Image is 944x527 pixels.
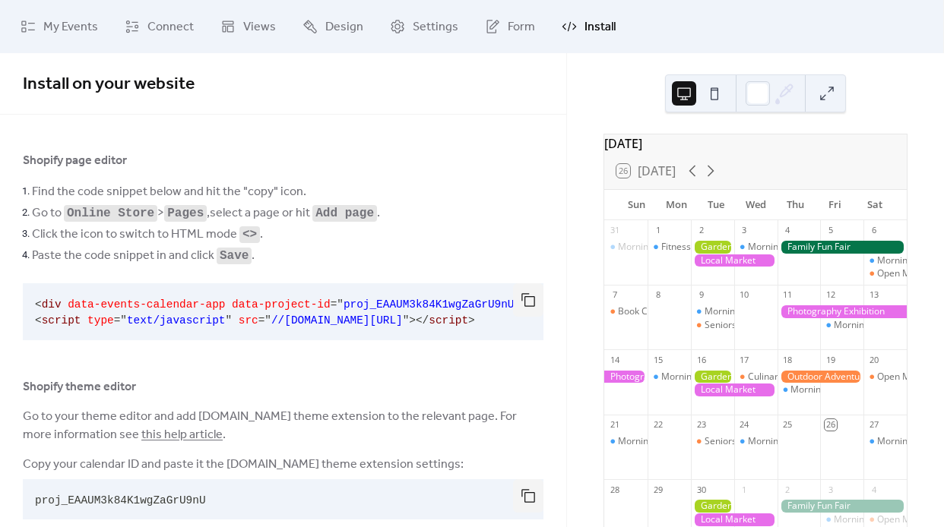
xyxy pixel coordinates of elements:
div: Open Mic Night [877,513,942,526]
div: 4 [868,484,879,495]
div: Family Fun Fair [778,500,907,513]
div: Local Market [691,513,778,526]
div: Morning Yoga Bliss [820,513,863,526]
div: 27 [868,419,879,431]
div: Gardening Workshop [691,371,734,383]
span: Form [508,18,535,36]
a: Settings [379,6,470,47]
div: Morning Yoga Bliss [790,383,872,396]
div: Morning Yoga Bliss [820,319,863,332]
div: Thu [775,190,815,220]
div: Fitness Bootcamp [648,241,691,254]
div: 30 [695,484,707,495]
div: 31 [609,225,620,236]
div: Morning Yoga Bliss [661,371,743,383]
a: Form [474,6,546,47]
span: src [239,314,258,327]
div: Open Mic Night [877,371,942,383]
div: Morning Yoga Bliss [691,305,734,318]
div: Morning Yoga Bliss [778,383,821,396]
div: 1 [739,484,750,495]
div: 22 [652,419,664,431]
div: Morning Yoga Bliss [734,241,778,254]
div: Seniors' Social Tea [691,435,734,448]
div: Local Market [691,383,778,396]
div: Family Fun Fair [778,241,907,254]
div: 1 [652,225,664,236]
div: 3 [739,225,750,236]
div: Wed [736,190,775,220]
div: Culinary Cooking Class [748,371,844,383]
div: Morning Yoga Bliss [618,241,699,254]
div: Gardening Workshop [691,500,734,513]
div: [DATE] [604,134,907,153]
span: text/javascript [127,314,226,327]
span: = [114,314,121,327]
div: 9 [695,289,707,301]
div: Sat [855,190,895,220]
div: Sun [616,190,656,220]
div: Morning Yoga Bliss [604,241,648,254]
code: <> [242,228,257,241]
div: Morning Yoga Bliss [748,241,829,254]
div: Outdoor Adventure Day [778,371,864,383]
span: Go to > , select a page or hit . [32,204,380,222]
div: Photography Exhibition [604,371,648,383]
span: Shopify theme editor [23,378,136,396]
span: Install [584,18,616,36]
span: " [120,314,127,327]
span: script [429,314,468,327]
span: My Events [43,18,98,36]
div: 16 [695,354,707,365]
div: 10 [739,289,750,301]
code: Save [220,249,249,263]
div: 23 [695,419,707,431]
a: Connect [113,6,205,47]
div: Tue [696,190,736,220]
div: 15 [652,354,664,365]
div: 17 [739,354,750,365]
a: Design [291,6,375,47]
span: Find the code snippet below and hit the "copy" icon. [32,183,306,201]
div: Seniors' Social Tea [691,319,734,332]
span: " [265,314,271,327]
div: Gardening Workshop [691,241,734,254]
div: 7 [609,289,620,301]
code: Add page [315,207,374,220]
span: > [409,314,416,327]
div: Morning Yoga Bliss [705,305,786,318]
div: Photography Exhibition [778,305,907,318]
div: 3 [825,484,836,495]
div: Book Club Gathering [604,305,648,318]
div: Morning Yoga Bliss [618,435,699,448]
div: Morning Yoga Bliss [834,319,915,332]
div: 18 [782,354,794,365]
span: Design [325,18,363,36]
span: //[DOMAIN_NAME][URL] [271,314,403,327]
span: Connect [147,18,194,36]
a: My Events [9,6,109,47]
div: 26 [825,419,836,431]
code: Pages [167,207,204,220]
div: 29 [652,484,664,495]
span: type [87,314,114,327]
span: Install on your website [23,68,195,101]
div: 2 [695,225,707,236]
div: Morning Yoga Bliss [734,435,778,448]
div: 24 [739,419,750,431]
span: proj_EAAUM3k84K1wgZaGrU9nU [35,494,206,506]
div: Mon [656,190,695,220]
div: Morning Yoga Bliss [648,371,691,383]
span: " [403,314,410,327]
span: data-project-id [232,298,331,311]
span: Views [243,18,276,36]
div: Seniors' Social Tea [705,319,784,332]
div: Morning Yoga Bliss [834,513,915,526]
span: Shopify page editor [23,152,127,170]
div: 8 [652,289,664,301]
span: Click the icon to switch to HTML mode . [32,226,263,244]
div: 20 [868,354,879,365]
span: = [331,298,337,311]
span: data-events-calendar-app [68,298,225,311]
div: 6 [868,225,879,236]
